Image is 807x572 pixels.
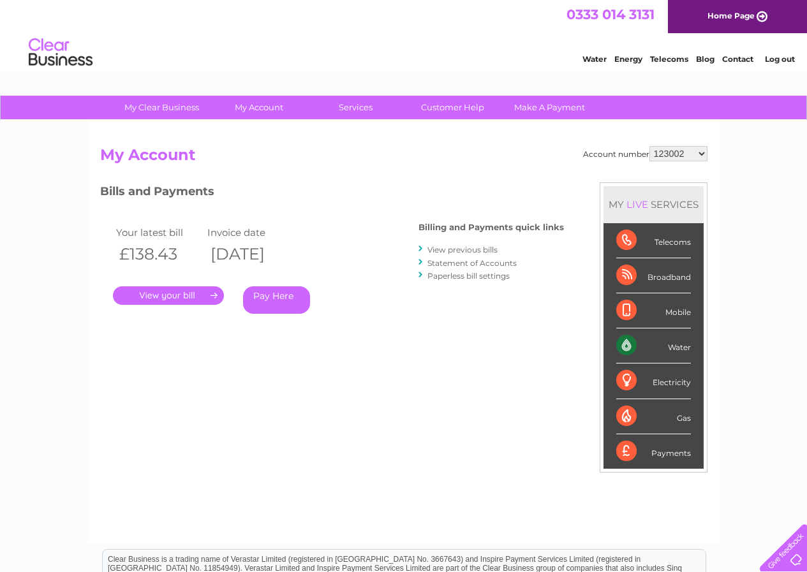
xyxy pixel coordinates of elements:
div: Electricity [616,363,691,399]
div: LIVE [624,198,651,210]
a: Pay Here [243,286,310,314]
a: Blog [696,54,714,64]
a: Telecoms [650,54,688,64]
td: Your latest bill [113,224,205,241]
a: 0333 014 3131 [566,6,655,22]
a: My Account [206,96,311,119]
a: My Clear Business [109,96,214,119]
div: MY SERVICES [603,186,704,223]
a: . [113,286,224,305]
div: Gas [616,399,691,434]
div: Payments [616,434,691,469]
a: Customer Help [400,96,505,119]
div: Mobile [616,293,691,328]
a: Contact [722,54,753,64]
td: Invoice date [204,224,296,241]
div: Clear Business is a trading name of Verastar Limited (registered in [GEOGRAPHIC_DATA] No. 3667643... [103,7,706,62]
a: Energy [614,54,642,64]
a: Services [303,96,408,119]
a: Log out [765,54,795,64]
h3: Bills and Payments [100,182,564,205]
div: Account number [583,146,707,161]
div: Broadband [616,258,691,293]
h4: Billing and Payments quick links [418,223,564,232]
a: Statement of Accounts [427,258,517,268]
div: Water [616,328,691,363]
th: £138.43 [113,241,205,267]
a: Paperless bill settings [427,271,510,281]
div: Telecoms [616,223,691,258]
a: Make A Payment [497,96,602,119]
a: Water [582,54,607,64]
a: View previous bills [427,245,498,254]
img: logo.png [28,33,93,72]
h2: My Account [100,146,707,170]
th: [DATE] [204,241,296,267]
